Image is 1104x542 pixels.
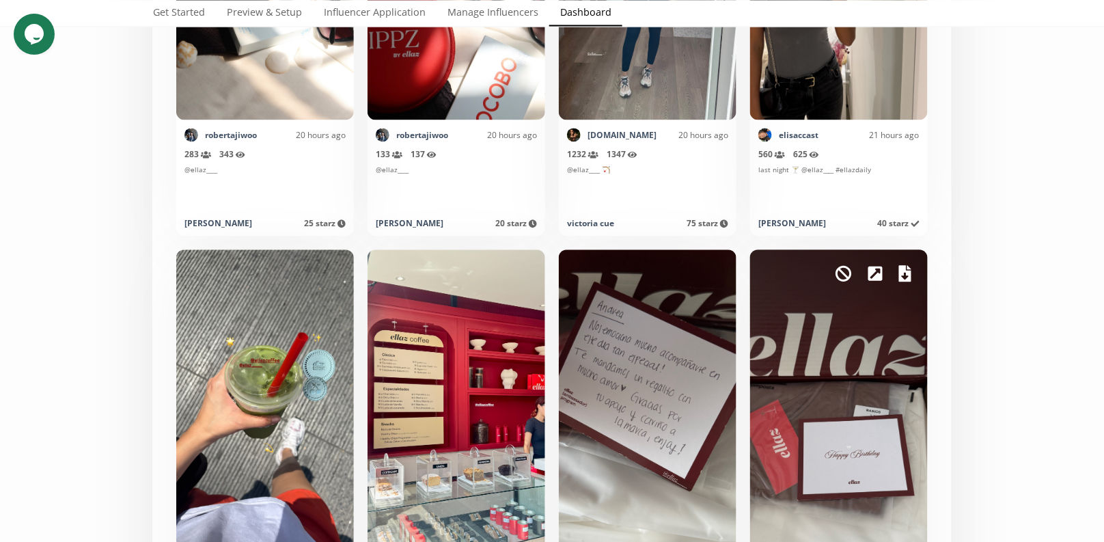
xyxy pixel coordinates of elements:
img: 524810648_18520113457031687_8089223174440955574_n.jpg [376,128,389,141]
div: [PERSON_NAME] [758,217,826,229]
span: 625 [793,148,819,160]
div: 21 hours ago [818,129,920,141]
div: @ellaz____ [376,165,537,209]
span: 283 [184,148,211,160]
div: last night 🍸 @ellaz____ #ellazdaily [758,165,920,209]
iframe: chat widget [14,14,57,55]
img: 500805645_18180606514319491_2165041529539479627_n.jpg [567,128,581,141]
span: 25 starz [304,217,346,229]
span: 20 starz [495,217,537,229]
span: 1347 [607,148,637,160]
span: 1232 [567,148,598,160]
a: [DOMAIN_NAME] [588,129,657,141]
span: 137 [411,148,437,160]
span: 40 starz [878,217,920,229]
a: robertajiwoo [396,129,448,141]
div: 20 hours ago [257,129,346,141]
div: 20 hours ago [657,129,728,141]
a: robertajiwoo [205,129,257,141]
span: 560 [758,148,785,160]
div: @ellaz____ [184,165,346,209]
div: [PERSON_NAME] [376,217,443,229]
span: 75 starz [687,217,728,229]
span: 133 [376,148,402,160]
div: @ellaz____ 🏹 [567,165,728,209]
div: 20 hours ago [448,129,537,141]
div: [PERSON_NAME] [184,217,252,229]
div: victoria cue [567,217,614,229]
img: 524810648_18520113457031687_8089223174440955574_n.jpg [184,128,198,141]
img: 480090298_651711087362047_5373110025126848116_n.jpg [758,128,772,141]
span: 343 [219,148,245,160]
a: elisaccast [779,129,818,141]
